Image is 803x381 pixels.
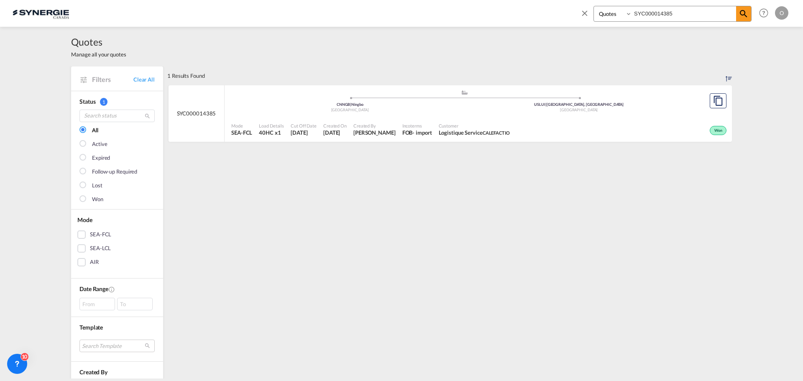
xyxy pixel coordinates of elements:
[259,129,284,136] span: 40HC x 1
[736,6,751,21] span: icon-magnify
[79,324,103,331] span: Template
[439,129,510,136] span: Logistique Service CALEFACTIO
[133,76,155,83] a: Clear All
[739,9,749,19] md-icon: icon-magnify
[460,90,470,95] md-icon: assets/icons/custom/ship-fill.svg
[291,123,317,129] span: Cut Off Date
[79,98,95,105] span: Status
[117,298,153,310] div: To
[77,244,157,253] md-checkbox: SEA-LCL
[79,368,107,376] span: Created By
[259,123,284,129] span: Load Details
[757,6,775,21] div: Help
[177,110,216,117] span: SYC000014385
[402,129,413,136] div: FOB
[483,130,510,136] span: CALEFACTIO
[79,298,155,310] span: From To
[92,195,103,204] div: Won
[337,102,363,107] span: CNNGB Ningbo
[331,107,369,112] span: [GEOGRAPHIC_DATA]
[353,123,396,129] span: Created By
[92,168,137,176] div: Follow-up Required
[90,244,111,253] div: SEA-LCL
[726,66,732,85] div: Sort by: Created On
[92,154,110,162] div: Expired
[79,110,155,122] input: Search status
[92,182,102,190] div: Lost
[77,258,157,266] md-checkbox: AIR
[100,98,107,106] span: 1
[13,4,69,23] img: 1f56c880d42311ef80fc7dca854c8e59.png
[79,97,155,106] div: Status 1
[90,230,111,239] div: SEA-FCL
[231,129,252,136] span: SEA-FCL
[545,102,547,107] span: |
[323,123,347,129] span: Created On
[757,6,771,20] span: Help
[402,129,432,136] div: FOB import
[291,129,317,136] span: 28 Aug 2025
[775,6,788,20] div: O
[714,128,724,134] span: Won
[167,66,205,85] div: 1 Results Found
[92,75,133,84] span: Filters
[323,129,347,136] span: 28 Aug 2025
[77,216,92,223] span: Mode
[92,140,107,148] div: Active
[90,258,99,266] div: AIR
[169,85,732,142] div: SYC000014385 assets/icons/custom/ship-fill.svgassets/icons/custom/roll-o-plane.svgOriginNingbo Ch...
[402,123,432,129] span: Incoterms
[580,8,589,18] md-icon: icon-close
[560,107,598,112] span: [GEOGRAPHIC_DATA]
[713,96,723,106] md-icon: assets/icons/custom/copyQuote.svg
[108,286,115,293] md-icon: Created On
[77,230,157,239] md-checkbox: SEA-FCL
[92,126,98,135] div: All
[144,113,151,119] md-icon: icon-magnify
[353,129,396,136] span: Adriana Groposila
[710,93,726,108] button: Copy Quote
[350,102,351,107] span: |
[580,6,593,26] span: icon-close
[412,129,432,136] div: - import
[534,102,624,107] span: USLUI [GEOGRAPHIC_DATA], [GEOGRAPHIC_DATA]
[79,285,108,292] span: Date Range
[632,6,736,21] input: Enter Quotation Number
[231,123,252,129] span: Mode
[710,126,726,135] div: Won
[79,298,115,310] div: From
[71,35,126,49] span: Quotes
[439,123,510,129] span: Customer
[71,51,126,58] span: Manage all your quotes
